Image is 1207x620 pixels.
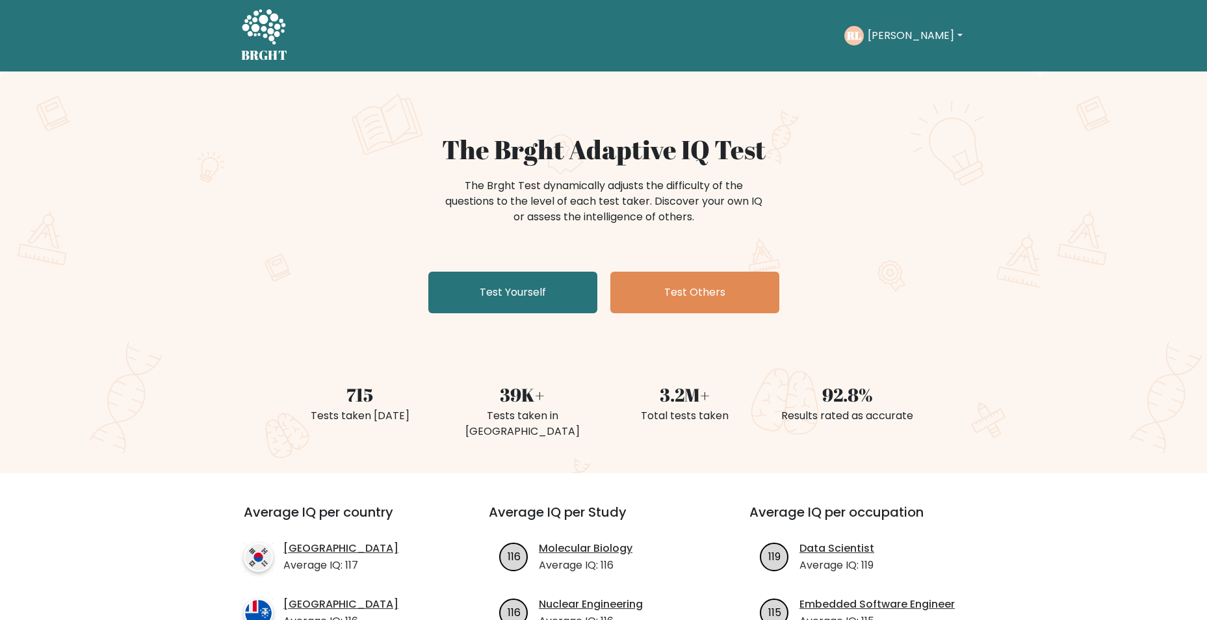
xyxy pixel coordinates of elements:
[864,27,966,44] button: [PERSON_NAME]
[749,504,979,536] h3: Average IQ per occupation
[768,549,781,563] text: 119
[287,408,434,424] div: Tests taken [DATE]
[241,47,288,63] h5: BRGHT
[283,597,398,612] a: [GEOGRAPHIC_DATA]
[610,272,779,313] a: Test Others
[449,408,596,439] div: Tests taken in [GEOGRAPHIC_DATA]
[846,28,861,43] text: RL
[539,541,632,556] a: Molecular Biology
[799,558,874,573] p: Average IQ: 119
[774,408,921,424] div: Results rated as accurate
[539,597,643,612] a: Nuclear Engineering
[612,408,759,424] div: Total tests taken
[508,549,521,563] text: 116
[768,604,781,619] text: 115
[287,134,921,165] h1: The Brght Adaptive IQ Test
[244,504,442,536] h3: Average IQ per country
[244,543,273,572] img: country
[441,178,766,225] div: The Brght Test dynamically adjusts the difficulty of the questions to the level of each test take...
[287,381,434,408] div: 715
[283,558,398,573] p: Average IQ: 117
[449,381,596,408] div: 39K+
[774,381,921,408] div: 92.8%
[799,541,874,556] a: Data Scientist
[489,504,718,536] h3: Average IQ per Study
[428,272,597,313] a: Test Yourself
[283,541,398,556] a: [GEOGRAPHIC_DATA]
[799,597,955,612] a: Embedded Software Engineer
[612,381,759,408] div: 3.2M+
[241,5,288,66] a: BRGHT
[508,604,521,619] text: 116
[539,558,632,573] p: Average IQ: 116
